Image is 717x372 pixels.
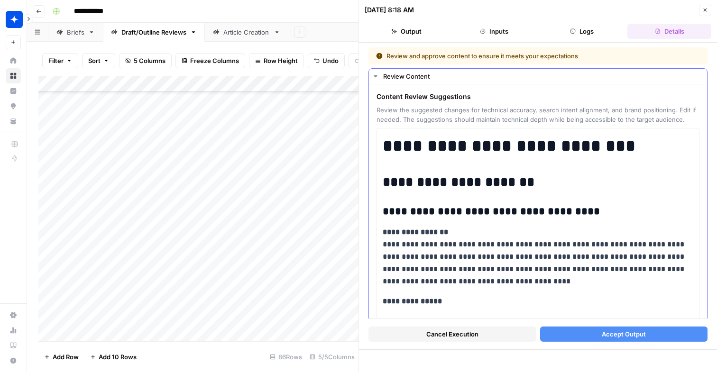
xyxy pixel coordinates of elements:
div: 5/5 Columns [306,349,358,364]
div: Article Creation [223,27,270,37]
a: Usage [6,323,21,338]
span: Undo [322,56,339,65]
button: Filter [42,53,78,68]
button: Sort [82,53,115,68]
button: Help + Support [6,353,21,368]
span: Accept Output [602,329,646,339]
span: Filter [48,56,64,65]
button: Freeze Columns [175,53,245,68]
span: Freeze Columns [190,56,239,65]
button: Cancel Execution [368,327,536,342]
button: Review Content [369,69,707,84]
a: Browse [6,68,21,83]
div: Briefs [67,27,84,37]
a: Settings [6,308,21,323]
button: Add 10 Rows [84,349,142,364]
span: Review the suggested changes for technical accuracy, search intent alignment, and brand positioni... [377,105,699,124]
span: Cancel Execution [426,329,478,339]
div: Draft/Outline Reviews [121,27,186,37]
button: Accept Output [540,327,708,342]
a: Briefs [48,23,103,42]
a: Your Data [6,114,21,129]
span: Add Row [53,352,79,362]
a: Learning Hub [6,338,21,353]
span: Content Review Suggestions [377,92,699,101]
div: Review Content [383,72,701,81]
button: Details [627,24,711,39]
div: [DATE] 8:18 AM [365,5,414,15]
div: 86 Rows [266,349,306,364]
button: Undo [308,53,345,68]
span: 5 Columns [134,56,165,65]
button: 5 Columns [119,53,172,68]
button: Output [365,24,449,39]
span: Sort [88,56,101,65]
a: Home [6,53,21,68]
img: Wiz Logo [6,11,23,28]
button: Workspace: Wiz [6,8,21,31]
button: Inputs [452,24,536,39]
div: Review and approve content to ensure it meets your expectations [376,51,639,61]
span: Row Height [264,56,298,65]
a: Insights [6,83,21,99]
a: Article Creation [205,23,288,42]
button: Row Height [249,53,304,68]
span: Add 10 Rows [99,352,137,362]
button: Logs [540,24,624,39]
a: Draft/Outline Reviews [103,23,205,42]
button: Add Row [38,349,84,364]
a: Opportunities [6,99,21,114]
